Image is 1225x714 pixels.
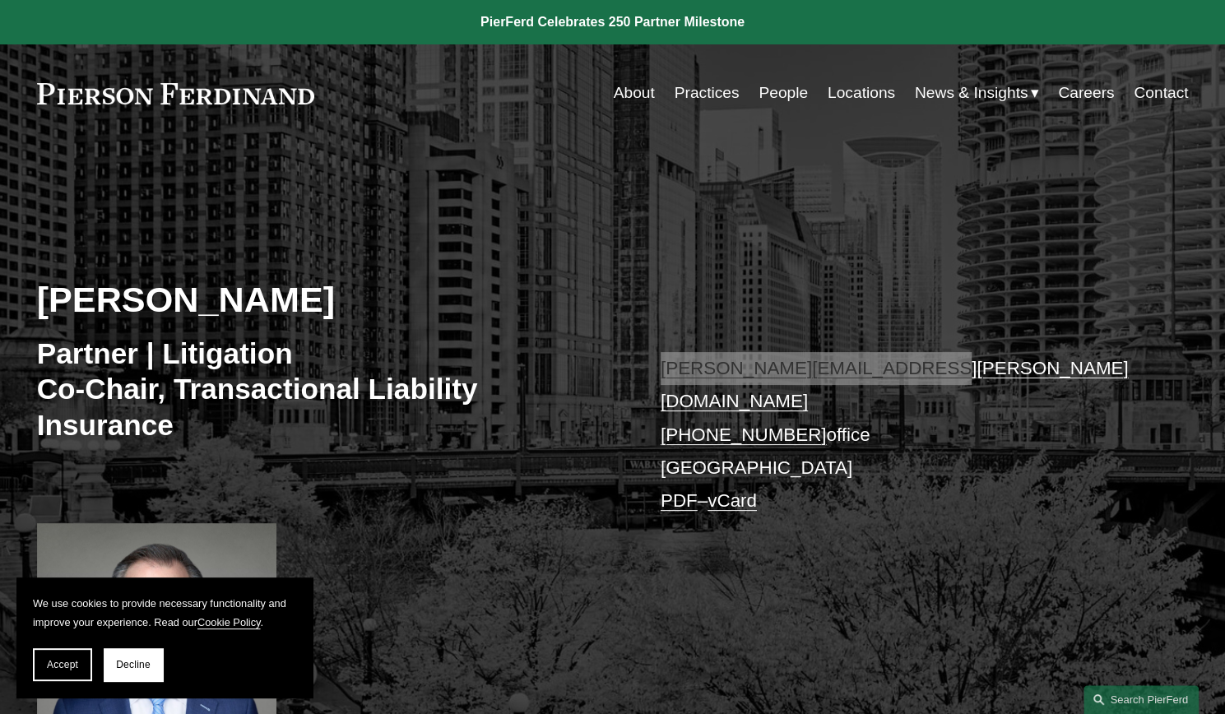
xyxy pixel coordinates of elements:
span: Accept [47,659,78,670]
a: Contact [1134,77,1188,109]
h3: Partner | Litigation Co-Chair, Transactional Liability Insurance [37,336,613,443]
a: folder dropdown [915,77,1039,109]
span: Decline [116,659,151,670]
a: PDF [661,490,698,511]
a: [PHONE_NUMBER] [661,424,827,445]
button: Decline [104,648,163,681]
section: Cookie banner [16,577,313,698]
a: People [759,77,808,109]
a: Search this site [1083,685,1199,714]
button: Accept [33,648,92,681]
a: Careers [1058,77,1114,109]
p: office [GEOGRAPHIC_DATA] – [661,352,1140,518]
a: vCard [708,490,757,511]
a: [PERSON_NAME][EMAIL_ADDRESS][PERSON_NAME][DOMAIN_NAME] [661,358,1129,411]
p: We use cookies to provide necessary functionality and improve your experience. Read our . [33,594,296,632]
h2: [PERSON_NAME] [37,278,613,321]
a: Cookie Policy [197,616,261,628]
a: Practices [675,77,740,109]
a: About [614,77,655,109]
span: News & Insights [915,79,1028,108]
a: Locations [828,77,895,109]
